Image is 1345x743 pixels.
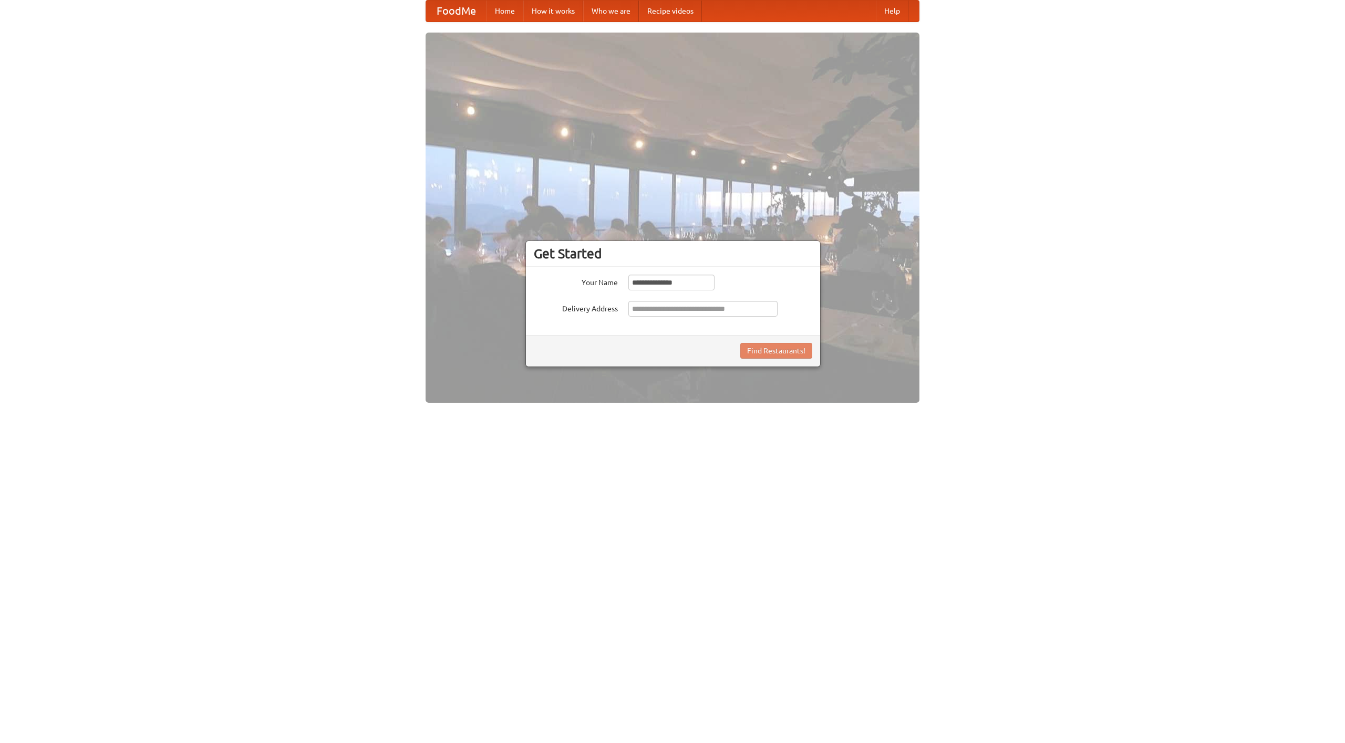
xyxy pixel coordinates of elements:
a: Recipe videos [639,1,702,22]
a: Home [487,1,523,22]
button: Find Restaurants! [740,343,812,359]
label: Your Name [534,275,618,288]
a: Who we are [583,1,639,22]
a: Help [876,1,908,22]
a: How it works [523,1,583,22]
h3: Get Started [534,246,812,261]
a: FoodMe [426,1,487,22]
label: Delivery Address [534,301,618,314]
